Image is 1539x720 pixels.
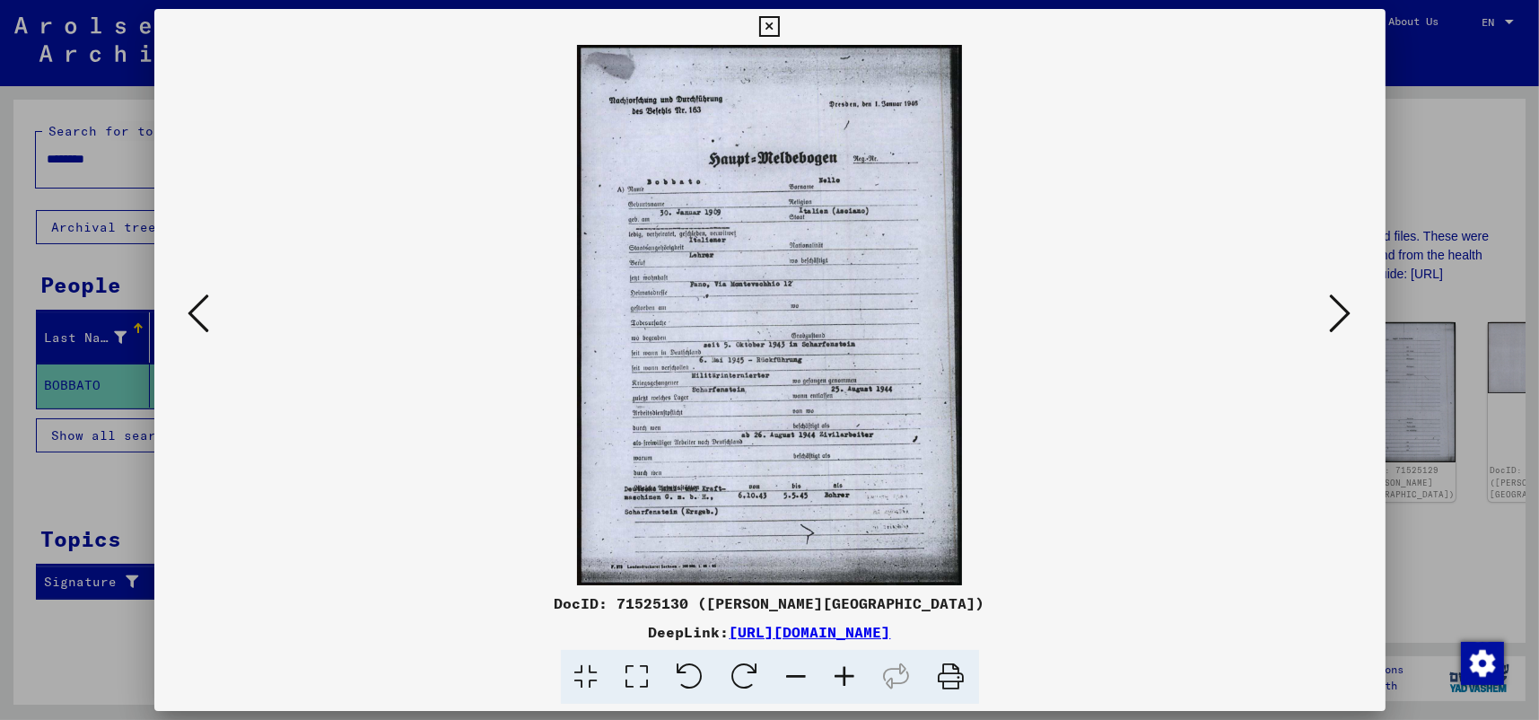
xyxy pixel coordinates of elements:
a: [URL][DOMAIN_NAME] [730,623,891,641]
div: DeepLink: [154,621,1386,643]
img: 001.jpg [215,45,1325,585]
div: DocID: 71525130 ([PERSON_NAME][GEOGRAPHIC_DATA]) [154,593,1386,614]
div: Change consent [1460,641,1503,684]
img: Change consent [1461,642,1504,685]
